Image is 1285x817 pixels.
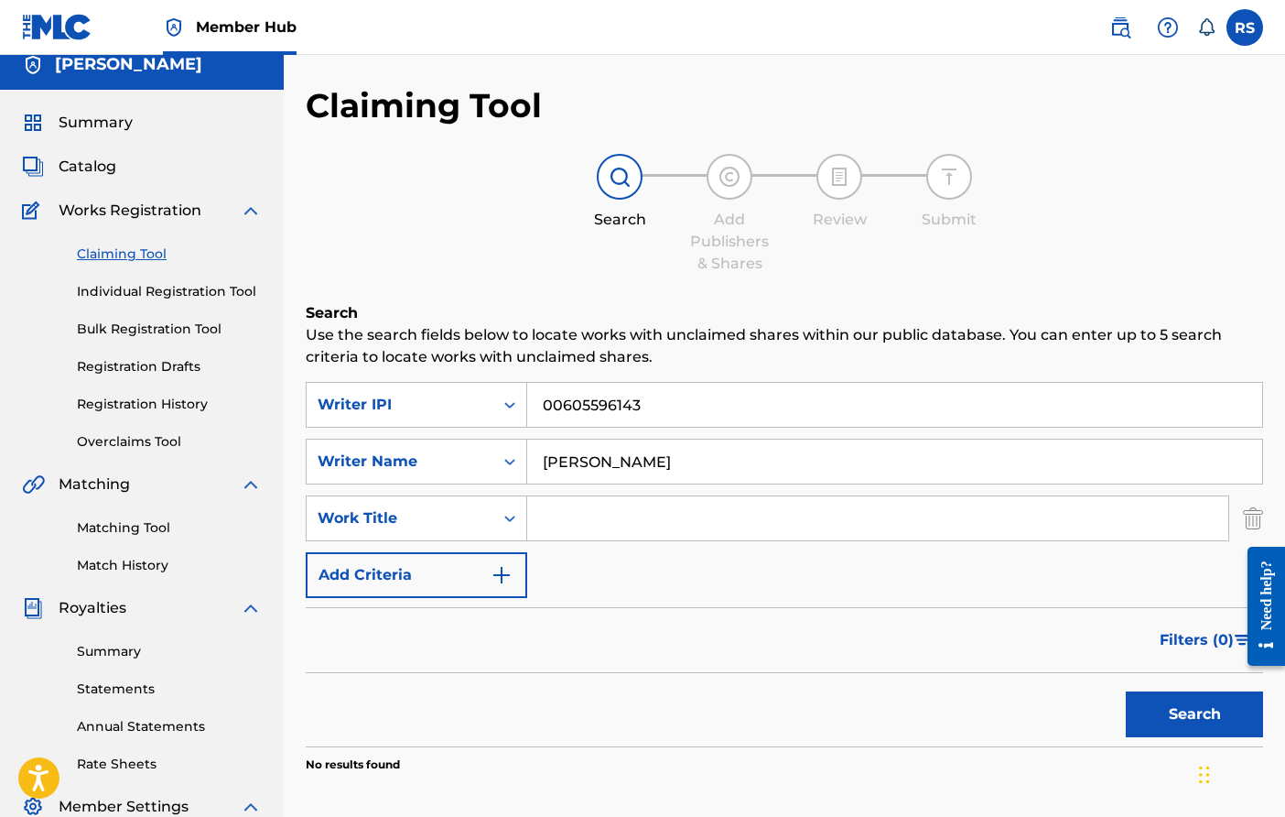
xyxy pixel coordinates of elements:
[718,166,740,188] img: step indicator icon for Add Publishers & Shares
[1243,496,1263,541] img: Delete Criterion
[306,302,1263,324] h6: Search
[196,16,297,38] span: Member Hub
[306,382,1263,746] form: Search Form
[22,200,46,222] img: Works Registration
[22,156,116,178] a: CatalogCatalog
[59,474,130,496] span: Matching
[22,14,92,40] img: MLC Logo
[1226,9,1263,46] div: User Menu
[318,507,482,529] div: Work Title
[163,16,185,38] img: Top Rightsholder
[491,564,513,586] img: 9d2ae6d4665cec9f34b9.svg
[306,85,542,126] h2: Claiming Tool
[574,209,665,231] div: Search
[306,324,1263,368] p: Use the search fields below to locate works with unclaimed shares within our public database. You...
[318,394,482,416] div: Writer IPI
[77,642,262,661] a: Summary
[59,112,133,134] span: Summary
[903,209,995,231] div: Submit
[22,156,44,178] img: Catalog
[828,166,850,188] img: step indicator icon for Review
[240,474,262,496] img: expand
[1234,528,1285,684] iframe: Resource Center
[1109,16,1131,38] img: search
[306,552,527,598] button: Add Criteria
[77,282,262,301] a: Individual Registration Tool
[77,717,262,736] a: Annual Statements
[1126,692,1263,737] button: Search
[684,209,775,275] div: Add Publishers & Shares
[22,54,44,76] img: Accounts
[22,474,45,496] img: Matching
[55,54,202,75] h5: Ronald Lee Shelton III
[77,432,262,452] a: Overclaims Tool
[1150,9,1186,46] div: Help
[318,451,482,473] div: Writer Name
[240,200,262,222] img: expand
[1149,617,1263,663] button: Filters (0)
[1197,18,1215,37] div: Notifications
[1102,9,1139,46] a: Public Search
[77,680,262,699] a: Statements
[1157,16,1179,38] img: help
[77,357,262,376] a: Registration Drafts
[59,156,116,178] span: Catalog
[1160,629,1234,651] span: Filters ( 0 )
[77,320,262,339] a: Bulk Registration Tool
[794,209,885,231] div: Review
[59,200,201,222] span: Works Registration
[306,757,400,773] p: No results found
[609,166,631,188] img: step indicator icon for Search
[77,755,262,774] a: Rate Sheets
[77,518,262,538] a: Matching Tool
[77,395,262,414] a: Registration History
[1199,747,1210,802] div: Drag
[938,166,960,188] img: step indicator icon for Submit
[77,556,262,575] a: Match History
[77,245,262,264] a: Claiming Tool
[22,597,44,619] img: Royalties
[59,597,126,619] span: Royalties
[22,112,133,134] a: SummarySummary
[1193,729,1285,817] iframe: Chat Widget
[22,112,44,134] img: Summary
[240,597,262,619] img: expand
